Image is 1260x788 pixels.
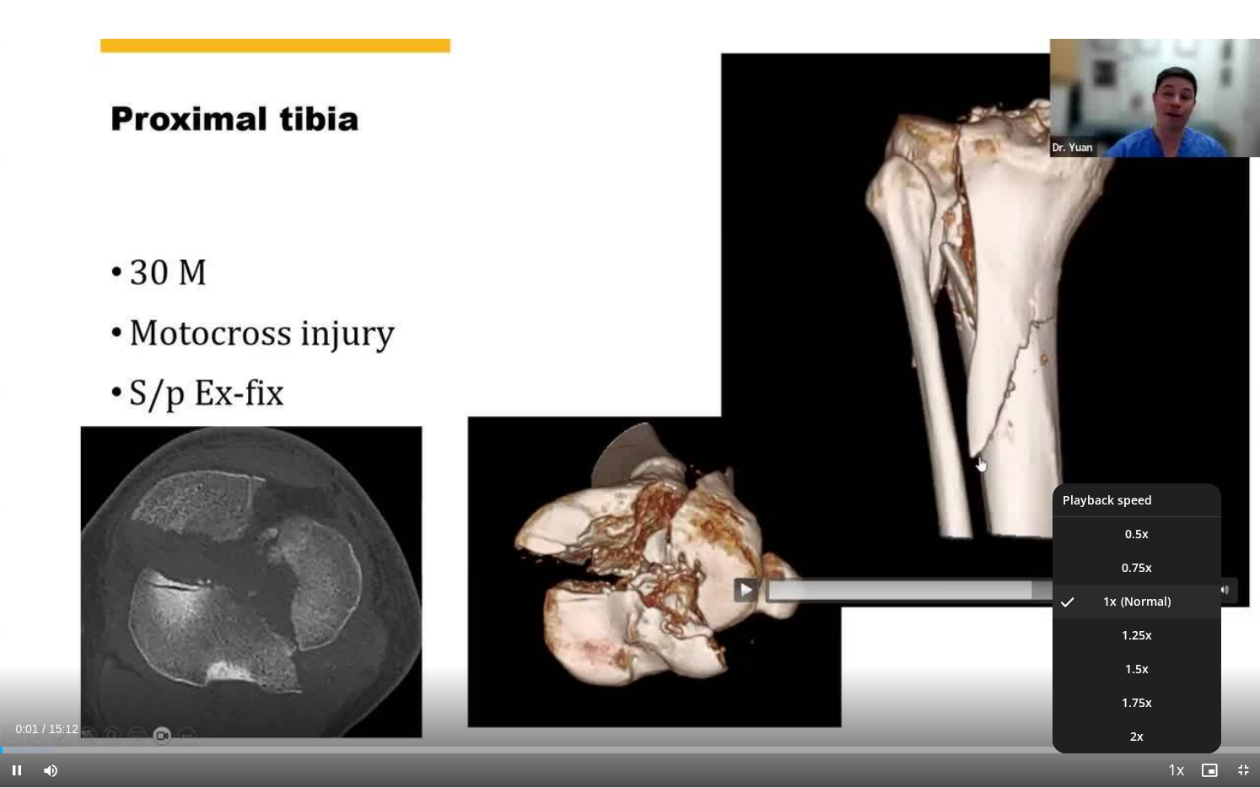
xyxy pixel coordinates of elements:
[1103,593,1117,610] span: 1x
[49,722,78,736] span: 15:12
[42,722,46,736] span: /
[1130,728,1144,745] span: 2x
[15,722,38,736] span: 0:01
[1193,753,1226,787] button: Enable picture-in-picture mode
[1125,661,1149,677] span: 1.5x
[1159,753,1193,787] button: Playback Rate
[1122,627,1152,644] span: 1.25x
[1122,559,1152,576] span: 0.75x
[1122,694,1152,711] span: 1.75x
[1226,753,1260,787] button: Exit Fullscreen
[1125,526,1149,542] span: 0.5x
[34,753,67,787] button: Mute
